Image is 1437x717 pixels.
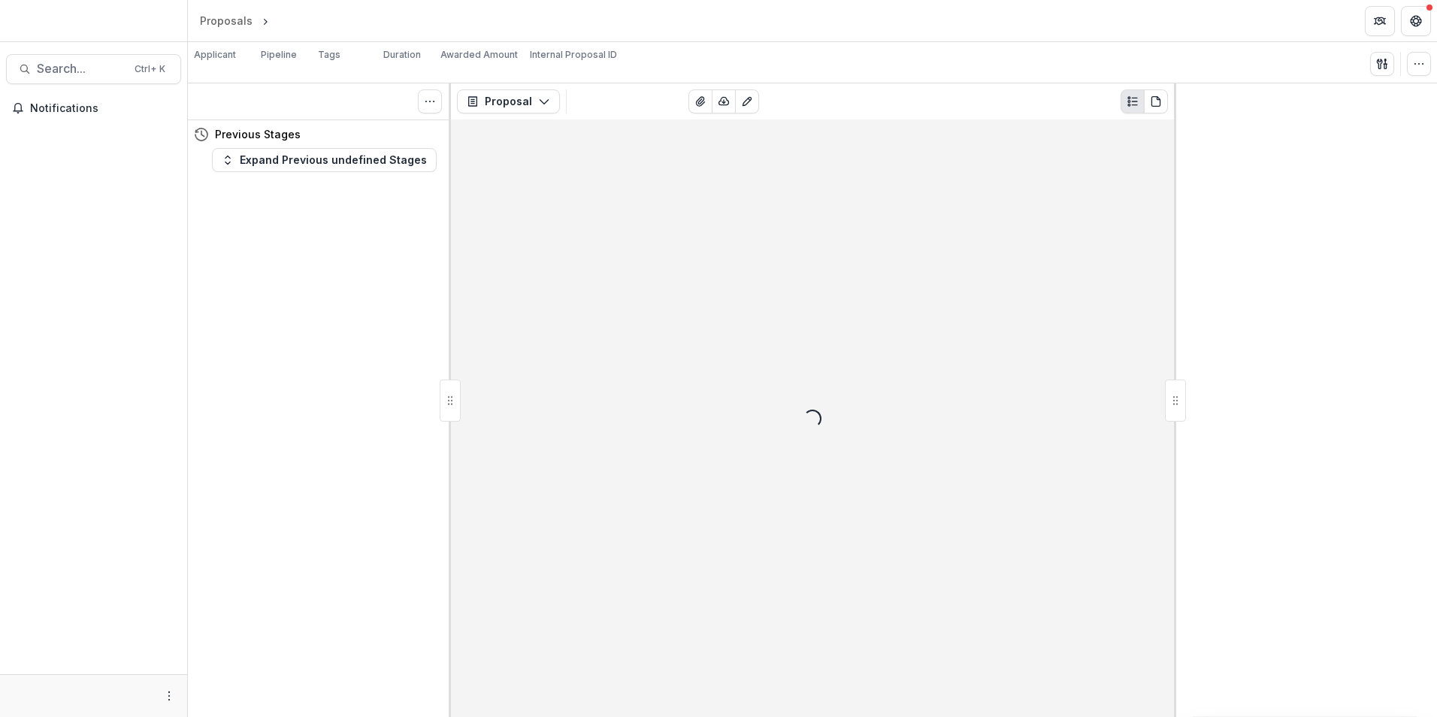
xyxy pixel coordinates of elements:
[160,687,178,705] button: More
[1365,6,1395,36] button: Partners
[418,89,442,113] button: Toggle View Cancelled Tasks
[261,48,297,62] p: Pipeline
[1144,89,1168,113] button: PDF view
[215,126,301,142] h4: Previous Stages
[1121,89,1145,113] button: Plaintext view
[440,48,518,62] p: Awarded Amount
[457,89,560,113] button: Proposal
[530,48,617,62] p: Internal Proposal ID
[30,102,175,115] span: Notifications
[194,10,259,32] a: Proposals
[6,54,181,84] button: Search...
[194,10,336,32] nav: breadcrumb
[37,62,126,76] span: Search...
[6,96,181,120] button: Notifications
[200,13,253,29] div: Proposals
[132,61,168,77] div: Ctrl + K
[194,48,236,62] p: Applicant
[1401,6,1431,36] button: Get Help
[383,48,421,62] p: Duration
[735,89,759,113] button: Edit as form
[318,48,340,62] p: Tags
[688,89,712,113] button: View Attached Files
[212,148,437,172] button: Expand Previous undefined Stages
